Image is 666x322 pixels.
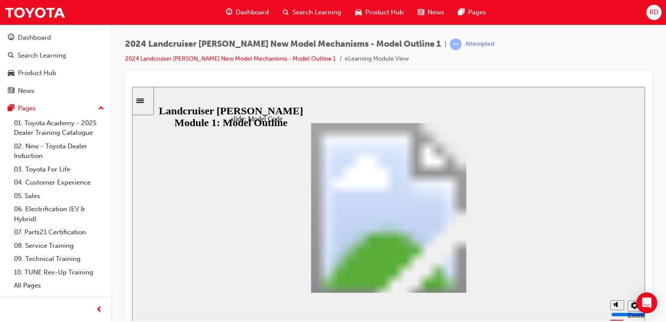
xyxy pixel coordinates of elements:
[10,176,108,189] a: 04. Customer Experience
[496,225,512,248] label: Zoom to fit
[450,38,462,50] span: learningRecordVerb_ATTEMPT-icon
[365,7,404,17] span: Product Hub
[125,55,336,62] a: 2024 Landcruiser [PERSON_NAME] New Model Mechanisms - Model Outline 1
[3,65,108,81] a: Product Hub
[418,7,424,18] span: news-icon
[496,214,510,225] button: Settings
[125,39,441,49] span: 2024 Landcruiser [PERSON_NAME] New Model Mechanisms - Model Outline 1
[345,54,409,64] li: eLearning Module View
[219,3,276,21] a: guage-iconDashboard
[3,100,108,116] button: Pages
[10,189,108,203] a: 05. Sales
[10,266,108,279] a: 10. TUNE Rev-Up Training
[474,206,509,234] div: misc controls
[10,202,108,226] a: 06. Electrification (EV & Hybrid)
[4,3,65,22] img: Trak
[98,103,104,114] span: up-icon
[17,51,66,61] div: Search Learning
[3,28,108,100] button: DashboardSearch LearningProduct HubNews
[411,3,451,21] a: news-iconNews
[18,68,56,78] div: Product Hub
[18,33,51,43] div: Dashboard
[445,39,446,49] span: |
[10,140,108,163] a: 02. New - Toyota Dealer Induction
[8,69,14,77] span: car-icon
[10,279,108,292] a: All Pages
[458,7,465,18] span: pages-icon
[18,103,36,113] div: Pages
[8,105,14,113] span: pages-icon
[226,7,232,18] span: guage-icon
[283,7,289,18] span: search-icon
[10,252,108,266] a: 09. Technical Training
[3,48,108,64] a: Search Learning
[8,52,14,60] span: search-icon
[468,7,486,17] span: Pages
[478,213,492,223] button: Mute (Ctrl+Alt+M)
[3,83,108,99] a: News
[451,3,493,21] a: pages-iconPages
[276,3,348,21] a: search-iconSearch Learning
[292,7,341,17] span: Search Learning
[10,239,108,253] a: 08. Service Training
[646,5,662,20] button: RD
[236,7,269,17] span: Dashboard
[348,3,411,21] a: car-iconProduct Hub
[8,34,14,42] span: guage-icon
[649,7,659,17] span: RD
[18,86,34,96] div: News
[96,305,102,315] span: prev-icon
[3,30,108,46] a: Dashboard
[8,87,14,95] span: news-icon
[636,292,657,313] div: Open Intercom Messenger
[10,163,108,176] a: 03. Toyota For Life
[428,7,444,17] span: News
[355,7,362,18] span: car-icon
[465,40,494,48] div: Attempted
[10,226,108,239] a: 07. Parts21 Certification
[10,116,108,140] a: 01. Toyota Academy - 2025 Dealer Training Catalogue
[479,224,535,231] input: volume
